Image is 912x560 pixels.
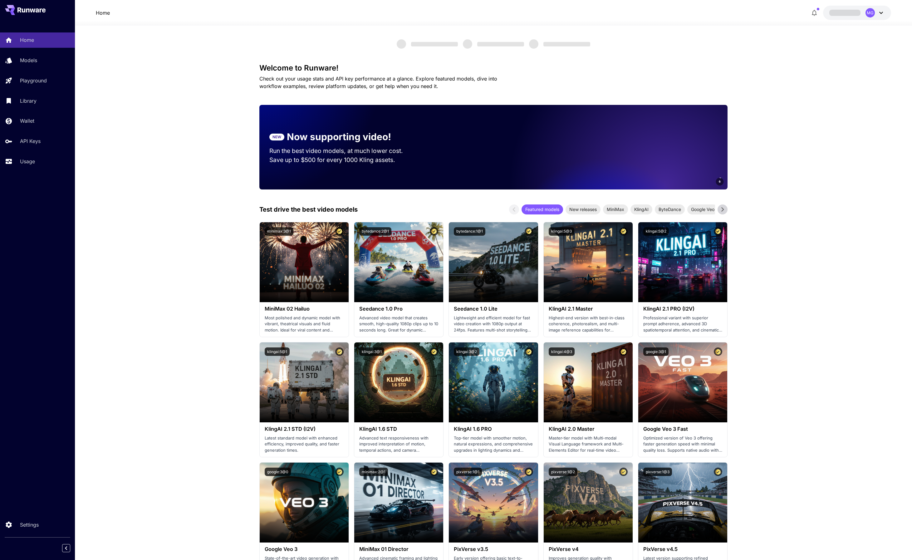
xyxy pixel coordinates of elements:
p: Lightweight and efficient model for fast video creation with 1080p output at 24fps. Features mult... [454,315,533,333]
button: klingai:3@2 [454,347,479,356]
button: Certified Model – Vetted for best performance and includes a commercial license. [430,227,438,236]
h3: PixVerse v4.5 [643,546,722,552]
h3: KlingAI 1.6 PRO [454,426,533,432]
img: alt [354,463,443,543]
img: alt [449,463,538,543]
span: Check out your usage stats and API key performance at a glance. Explore featured models, dive int... [259,76,497,89]
img: alt [544,342,633,422]
p: NEW [272,134,281,140]
img: alt [354,342,443,422]
p: Optimized version of Veo 3 offering faster generation speed with minimal quality loss. Supports n... [643,435,722,454]
p: Save up to $500 for every 1000 Kling assets. [269,155,415,165]
h3: Google Veo 3 Fast [643,426,722,432]
img: alt [449,222,538,302]
button: google:3@1 [643,347,669,356]
img: alt [638,342,727,422]
button: klingai:5@1 [265,347,290,356]
button: Collapse sidebar [62,544,70,552]
p: Models [20,56,37,64]
img: alt [354,222,443,302]
h3: KlingAI 2.1 STD (I2V) [265,426,344,432]
p: Most polished and dynamic model with vibrant, theatrical visuals and fluid motion. Ideal for vira... [265,315,344,333]
div: MiniMax [603,204,628,214]
p: Usage [20,158,35,165]
img: alt [544,222,633,302]
button: Certified Model – Vetted for best performance and includes a commercial license. [714,347,722,356]
button: Certified Model – Vetted for best performance and includes a commercial license. [714,227,722,236]
img: alt [260,342,349,422]
span: 6 [719,179,721,184]
a: Home [96,9,110,17]
span: New releases [566,206,601,213]
p: Now supporting video! [287,130,391,144]
h3: PixVerse v3.5 [454,546,533,552]
button: bytedance:1@1 [454,227,485,236]
button: Certified Model – Vetted for best performance and includes a commercial license. [335,347,344,356]
p: Home [20,36,34,44]
span: Google Veo [687,206,718,213]
span: Featured models [522,206,563,213]
button: MG [823,6,891,20]
img: alt [260,222,349,302]
button: Certified Model – Vetted for best performance and includes a commercial license. [335,468,344,476]
button: Certified Model – Vetted for best performance and includes a commercial license. [525,227,533,236]
p: Wallet [20,117,34,125]
div: Google Veo [687,204,718,214]
button: minimax:3@1 [265,227,293,236]
button: bytedance:2@1 [359,227,391,236]
p: Library [20,97,37,105]
p: Playground [20,77,47,84]
img: alt [638,222,727,302]
p: Advanced video model that creates smooth, high-quality 1080p clips up to 10 seconds long. Great f... [359,315,438,333]
div: KlingAI [630,204,652,214]
button: klingai:3@1 [359,347,384,356]
h3: Welcome to Runware! [259,64,728,72]
div: New releases [566,204,601,214]
div: Collapse sidebar [67,543,75,554]
p: Settings [20,521,39,528]
button: Certified Model – Vetted for best performance and includes a commercial license. [525,347,533,356]
h3: MiniMax 02 Hailuo [265,306,344,312]
button: pixverse:1@2 [549,468,577,476]
p: Master-tier model with Multi-modal Visual Language framework and Multi-Elements Editor for real-t... [549,435,628,454]
img: alt [544,463,633,543]
div: ByteDance [655,204,685,214]
p: Professional variant with superior prompt adherence, advanced 3D spatiotemporal attention, and ci... [643,315,722,333]
button: Certified Model – Vetted for best performance and includes a commercial license. [619,347,628,356]
div: Featured models [522,204,563,214]
p: Test drive the best video models [259,205,358,214]
button: Certified Model – Vetted for best performance and includes a commercial license. [619,227,628,236]
button: minimax:2@1 [359,468,388,476]
button: pixverse:1@1 [454,468,482,476]
button: Certified Model – Vetted for best performance and includes a commercial license. [525,468,533,476]
button: klingai:5@2 [643,227,669,236]
p: Top-tier model with smoother motion, natural expressions, and comprehensive upgrades in lighting ... [454,435,533,454]
h3: Seedance 1.0 Pro [359,306,438,312]
img: alt [260,463,349,543]
h3: KlingAI 2.1 Master [549,306,628,312]
h3: PixVerse v4 [549,546,628,552]
img: alt [638,463,727,543]
span: MiniMax [603,206,628,213]
p: API Keys [20,137,41,145]
h3: Seedance 1.0 Lite [454,306,533,312]
button: Certified Model – Vetted for best performance and includes a commercial license. [430,347,438,356]
button: Certified Model – Vetted for best performance and includes a commercial license. [430,468,438,476]
button: Certified Model – Vetted for best performance and includes a commercial license. [619,468,628,476]
button: pixverse:1@3 [643,468,672,476]
h3: KlingAI 2.1 PRO (I2V) [643,306,722,312]
nav: breadcrumb [96,9,110,17]
p: Run the best video models, at much lower cost. [269,146,415,155]
h3: MiniMax 01 Director [359,546,438,552]
button: google:3@0 [265,468,291,476]
button: klingai:5@3 [549,227,574,236]
div: MG [865,8,875,17]
img: alt [449,342,538,422]
span: KlingAI [630,206,652,213]
p: Highest-end version with best-in-class coherence, photorealism, and multi-image reference capabil... [549,315,628,333]
h3: Google Veo 3 [265,546,344,552]
button: Certified Model – Vetted for best performance and includes a commercial license. [714,468,722,476]
button: Certified Model – Vetted for best performance and includes a commercial license. [335,227,344,236]
button: klingai:4@3 [549,347,575,356]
